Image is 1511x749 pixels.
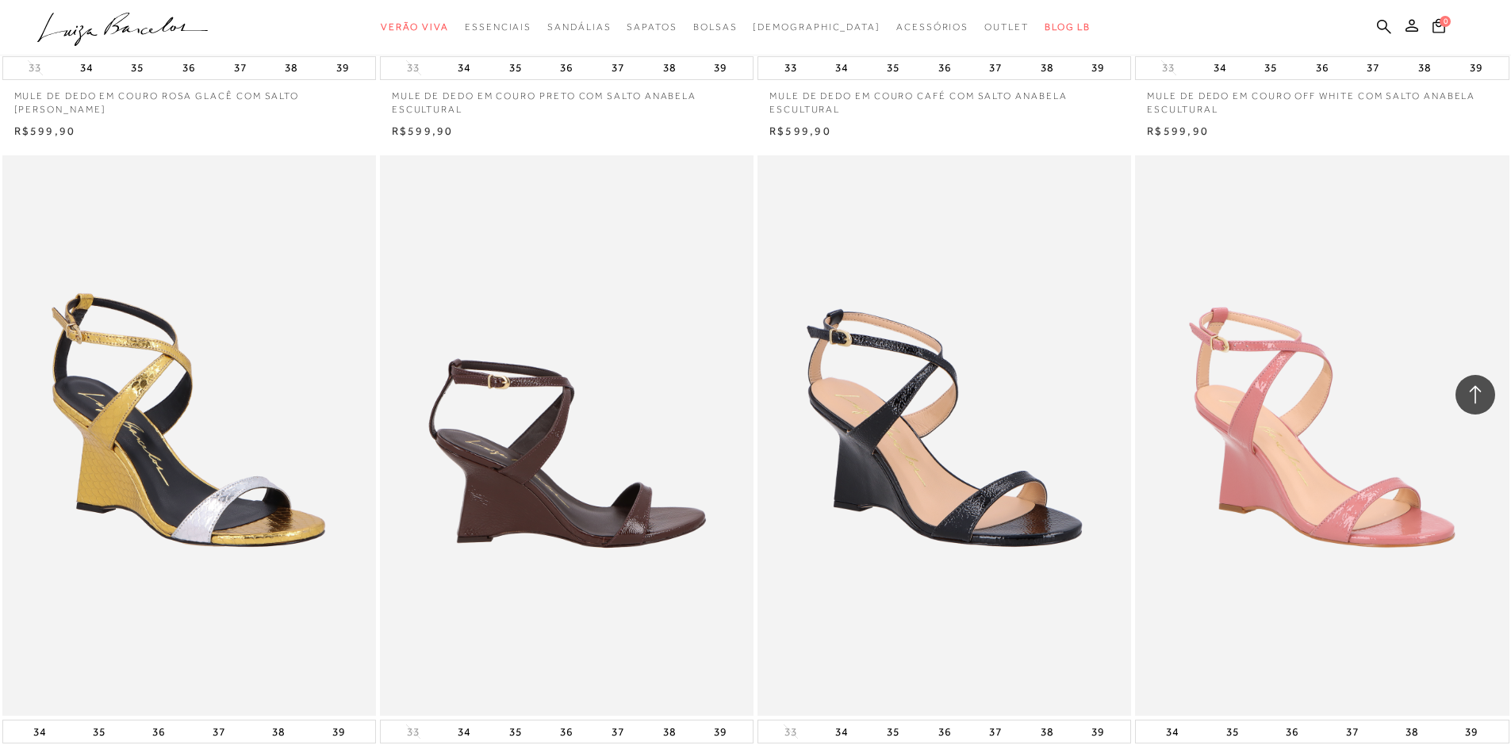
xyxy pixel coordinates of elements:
[709,57,731,79] button: 39
[693,13,738,42] a: categoryNavScreenReaderText
[1440,16,1451,27] span: 0
[658,57,681,79] button: 38
[896,13,968,42] a: categoryNavScreenReaderText
[1209,57,1231,79] button: 34
[1135,80,1509,117] a: MULE DE DEDO EM COURO OFF WHITE COM SALTO ANABELA ESCULTURAL
[1161,720,1183,743] button: 34
[1087,720,1109,743] button: 39
[984,13,1029,42] a: categoryNavScreenReaderText
[1045,13,1091,42] a: BLOG LB
[753,21,880,32] span: [DEMOGRAPHIC_DATA]
[1401,720,1423,743] button: 38
[392,124,454,137] span: R$599,90
[1147,124,1209,137] span: R$599,90
[2,80,376,117] a: MULE DE DEDO EM COURO ROSA GLACÊ COM SALTO [PERSON_NAME]
[504,57,527,79] button: 35
[504,720,527,743] button: 35
[780,724,802,739] button: 33
[328,720,350,743] button: 39
[382,155,754,716] img: SANDÁLIA ANABELA EM COURO VERNIZ CAFÉ
[208,720,230,743] button: 37
[759,158,1129,713] a: SANDÁLIA ANABELA EM COURO VERNIZ PRETO SANDÁLIA ANABELA EM COURO VERNIZ PRETO
[693,21,738,32] span: Bolsas
[380,80,754,117] a: MULE DE DEDO EM COURO PRETO COM SALTO ANABELA ESCULTURAL
[607,57,629,79] button: 37
[88,720,110,743] button: 35
[465,21,531,32] span: Essenciais
[453,720,475,743] button: 34
[984,21,1029,32] span: Outlet
[1137,158,1507,713] img: SANDÁLIA ANABELA EM COURO VERNIZ ROSA QUARTZO
[1260,57,1282,79] button: 35
[1428,17,1450,39] button: 0
[126,57,148,79] button: 35
[1036,57,1058,79] button: 38
[1087,57,1109,79] button: 39
[896,21,968,32] span: Acessórios
[1157,60,1179,75] button: 33
[934,57,956,79] button: 36
[1281,720,1303,743] button: 36
[759,158,1129,713] img: SANDÁLIA ANABELA EM COURO VERNIZ PRETO
[984,720,1007,743] button: 37
[1045,21,1091,32] span: BLOG LB
[658,720,681,743] button: 38
[627,21,677,32] span: Sapatos
[882,57,904,79] button: 35
[547,21,611,32] span: Sandálias
[830,720,853,743] button: 34
[4,158,374,713] a: SANDÁLIA ANABELA COBRA PRATA E OURO SANDÁLIA ANABELA COBRA PRATA E OURO
[882,720,904,743] button: 35
[555,720,577,743] button: 36
[709,720,731,743] button: 39
[934,720,956,743] button: 36
[757,80,1131,117] a: MULE DE DEDO EM COURO CAFÉ COM SALTO ANABELA ESCULTURAL
[780,57,802,79] button: 33
[24,60,46,75] button: 33
[1036,720,1058,743] button: 38
[381,21,449,32] span: Verão Viva
[1460,720,1482,743] button: 39
[753,13,880,42] a: noSubCategoriesText
[1413,57,1436,79] button: 38
[402,724,424,739] button: 33
[627,13,677,42] a: categoryNavScreenReaderText
[178,57,200,79] button: 36
[402,60,424,75] button: 33
[148,720,170,743] button: 36
[1137,158,1507,713] a: SANDÁLIA ANABELA EM COURO VERNIZ ROSA QUARTZO SANDÁLIA ANABELA EM COURO VERNIZ ROSA QUARTZO
[1465,57,1487,79] button: 39
[382,158,752,713] a: SANDÁLIA ANABELA EM COURO VERNIZ CAFÉ
[547,13,611,42] a: categoryNavScreenReaderText
[75,57,98,79] button: 34
[29,720,51,743] button: 34
[453,57,475,79] button: 34
[555,57,577,79] button: 36
[984,57,1007,79] button: 37
[4,158,374,713] img: SANDÁLIA ANABELA COBRA PRATA E OURO
[1362,57,1384,79] button: 37
[465,13,531,42] a: categoryNavScreenReaderText
[1221,720,1244,743] button: 35
[332,57,354,79] button: 39
[381,13,449,42] a: categoryNavScreenReaderText
[607,720,629,743] button: 37
[830,57,853,79] button: 34
[14,124,76,137] span: R$599,90
[280,57,302,79] button: 38
[229,57,251,79] button: 37
[1341,720,1363,743] button: 37
[267,720,290,743] button: 38
[769,124,831,137] span: R$599,90
[1311,57,1333,79] button: 36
